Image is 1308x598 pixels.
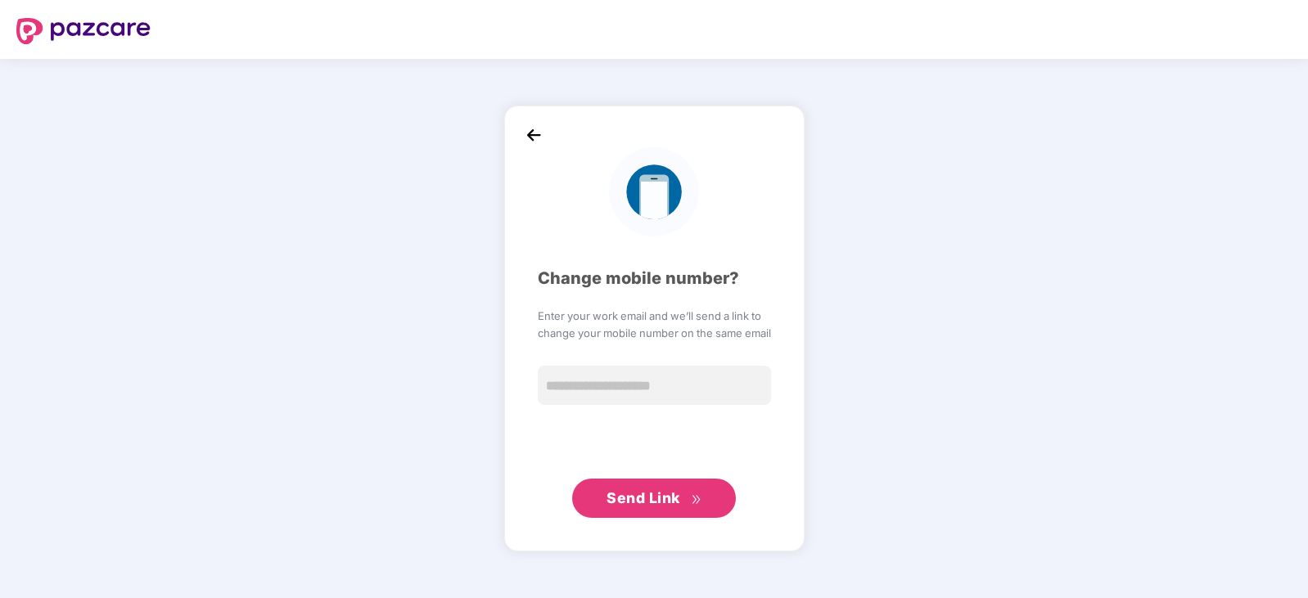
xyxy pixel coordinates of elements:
[538,308,771,324] span: Enter your work email and we’ll send a link to
[538,325,771,341] span: change your mobile number on the same email
[691,494,701,505] span: double-right
[609,147,698,236] img: logo
[538,266,771,291] div: Change mobile number?
[607,489,680,506] span: Send Link
[16,18,151,44] img: logo
[572,479,736,518] button: Send Linkdouble-right
[521,123,546,147] img: back_icon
